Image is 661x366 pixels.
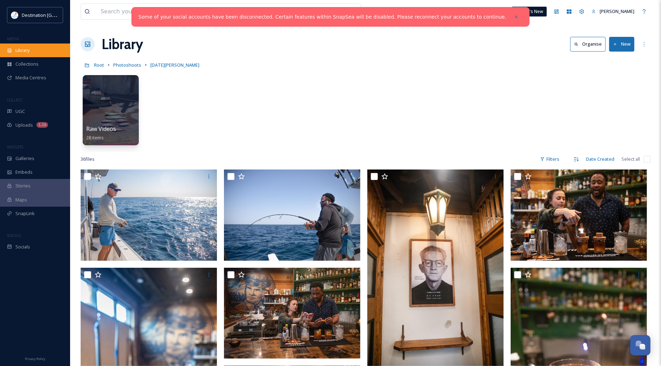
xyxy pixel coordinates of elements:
[86,126,116,141] a: Raw Videos28 items
[15,244,30,250] span: Socials
[97,4,291,19] input: Search your library
[150,61,199,69] a: [DATE][PERSON_NAME]
[15,122,33,128] span: Uploads
[25,357,45,361] span: Privacy Policy
[15,61,39,67] span: Collections
[11,12,18,19] img: download.png
[7,144,23,149] span: WIDGETS
[15,210,35,217] span: SnapLink
[316,5,357,18] a: View all files
[150,62,199,68] span: [DATE][PERSON_NAME]
[15,182,30,189] span: Stories
[36,122,48,128] div: 1.1k
[25,354,45,362] a: Privacy Policy
[113,62,141,68] span: Photoshoots
[22,12,91,18] span: Destination [GEOGRAPHIC_DATA]
[15,74,46,81] span: Media Centres
[570,37,606,51] button: Organise
[7,233,21,238] span: SOCIALS
[512,7,547,16] a: What's New
[7,97,22,102] span: COLLECT
[81,169,217,261] img: Hook and cook_08.jpg
[15,155,34,162] span: Galleries
[537,152,563,166] div: Filters
[15,47,29,54] span: Library
[511,169,647,261] img: Heroes Lounge_09.jpg
[15,108,25,115] span: UGC
[94,61,104,69] a: Root
[582,152,618,166] div: Date Created
[609,37,634,51] button: New
[102,34,143,55] a: Library
[86,125,116,133] span: Raw Videos
[94,62,104,68] span: Root
[15,169,33,175] span: Embeds
[224,169,360,261] img: hook and cook 09.jpg
[588,5,638,18] a: [PERSON_NAME]
[224,267,360,359] img: Heroes Lounge_06.jpg
[600,8,634,14] span: [PERSON_NAME]
[138,13,506,21] a: Some of your social accounts have been disconnected. Certain features within SnapSea will be disa...
[7,36,19,41] span: MEDIA
[15,197,27,203] span: Maps
[113,61,141,69] a: Photoshoots
[630,335,650,355] button: Open Chat
[86,134,104,141] span: 28 items
[621,156,640,162] span: Select all
[81,156,95,162] span: 36 file s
